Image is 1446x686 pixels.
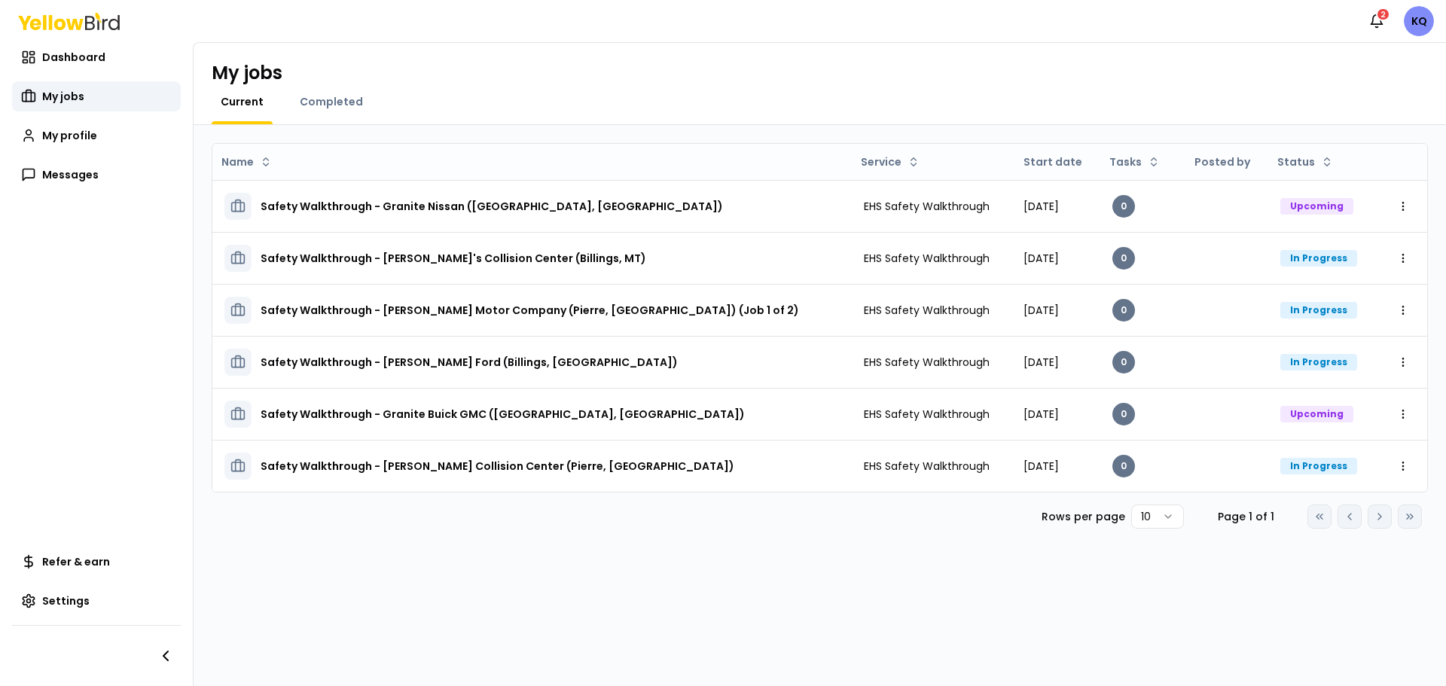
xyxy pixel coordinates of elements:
span: EHS Safety Walkthrough [864,199,990,214]
div: 0 [1112,247,1135,270]
a: Settings [12,586,181,616]
span: [DATE] [1023,459,1059,474]
a: My jobs [12,81,181,111]
div: In Progress [1280,458,1357,474]
span: Settings [42,593,90,608]
a: Messages [12,160,181,190]
button: Tasks [1103,150,1166,174]
a: Dashboard [12,42,181,72]
span: EHS Safety Walkthrough [864,459,990,474]
a: Refer & earn [12,547,181,577]
div: Page 1 of 1 [1208,509,1283,524]
span: EHS Safety Walkthrough [864,251,990,266]
h3: Safety Walkthrough - [PERSON_NAME] Collision Center (Pierre, [GEOGRAPHIC_DATA]) [261,453,734,480]
h3: Safety Walkthrough - Granite Buick GMC ([GEOGRAPHIC_DATA], [GEOGRAPHIC_DATA]) [261,401,745,428]
h3: Safety Walkthrough - [PERSON_NAME] Motor Company (Pierre, [GEOGRAPHIC_DATA]) (Job 1 of 2) [261,297,799,324]
h1: My jobs [212,61,282,85]
div: Upcoming [1280,198,1353,215]
span: Name [221,154,254,169]
span: EHS Safety Walkthrough [864,303,990,318]
div: 2 [1376,8,1390,21]
th: Posted by [1182,144,1268,180]
span: KQ [1404,6,1434,36]
span: Tasks [1109,154,1142,169]
span: [DATE] [1023,407,1059,422]
span: [DATE] [1023,303,1059,318]
span: My jobs [42,89,84,104]
button: Status [1271,150,1339,174]
span: EHS Safety Walkthrough [864,407,990,422]
span: Dashboard [42,50,105,65]
span: Completed [300,94,363,109]
button: Name [215,150,278,174]
span: Current [221,94,264,109]
span: Status [1277,154,1315,169]
h3: Safety Walkthrough - [PERSON_NAME]'s Collision Center (Billings, MT) [261,245,646,272]
span: [DATE] [1023,199,1059,214]
div: In Progress [1280,250,1357,267]
button: 2 [1362,6,1392,36]
div: 0 [1112,455,1135,477]
h3: Safety Walkthrough - [PERSON_NAME] Ford (Billings, [GEOGRAPHIC_DATA]) [261,349,678,376]
h3: Safety Walkthrough - Granite Nissan ([GEOGRAPHIC_DATA], [GEOGRAPHIC_DATA]) [261,193,723,220]
a: My profile [12,120,181,151]
span: [DATE] [1023,251,1059,266]
div: In Progress [1280,302,1357,319]
p: Rows per page [1042,509,1125,524]
div: 0 [1112,195,1135,218]
th: Start date [1011,144,1100,180]
div: 0 [1112,351,1135,373]
div: 0 [1112,299,1135,322]
div: Upcoming [1280,406,1353,422]
div: In Progress [1280,354,1357,370]
span: Messages [42,167,99,182]
span: Service [861,154,901,169]
span: Refer & earn [42,554,110,569]
button: Service [855,150,926,174]
a: Completed [291,94,372,109]
span: [DATE] [1023,355,1059,370]
a: Current [212,94,273,109]
div: 0 [1112,403,1135,425]
span: My profile [42,128,97,143]
span: EHS Safety Walkthrough [864,355,990,370]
